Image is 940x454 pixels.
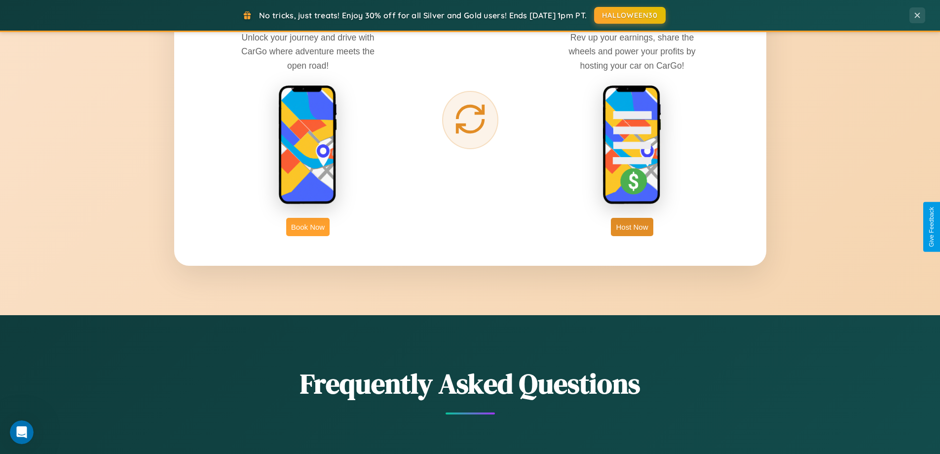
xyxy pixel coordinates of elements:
p: Rev up your earnings, share the wheels and power your profits by hosting your car on CarGo! [558,31,706,72]
img: rent phone [278,85,338,206]
iframe: Intercom live chat [10,420,34,444]
button: Host Now [611,218,653,236]
div: Give Feedback [928,207,935,247]
button: HALLOWEEN30 [594,7,666,24]
img: host phone [602,85,662,206]
button: Book Now [286,218,330,236]
p: Unlock your journey and drive with CarGo where adventure meets the open road! [234,31,382,72]
span: No tricks, just treats! Enjoy 30% off for all Silver and Gold users! Ends [DATE] 1pm PT. [259,10,587,20]
h2: Frequently Asked Questions [174,365,766,403]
